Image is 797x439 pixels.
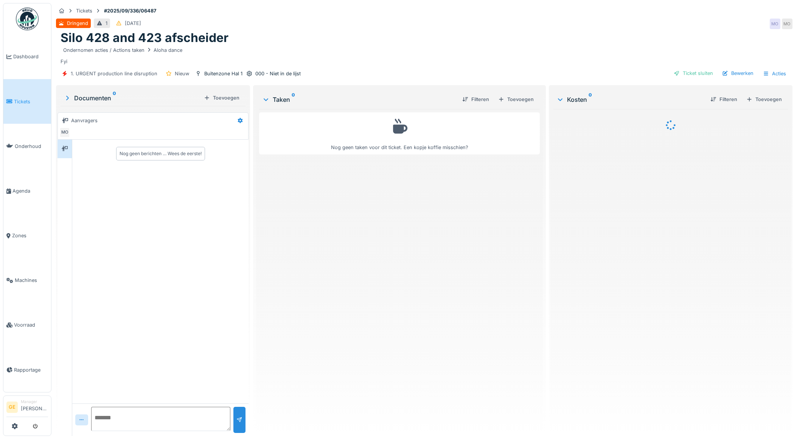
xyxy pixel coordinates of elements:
div: Filteren [707,94,740,104]
div: Fyi [61,45,788,65]
div: Nog geen berichten … Wees de eerste! [120,150,202,157]
a: GE Manager[PERSON_NAME] [6,399,48,417]
div: Nieuw [175,70,189,77]
span: Machines [15,277,48,284]
li: GE [6,402,18,413]
span: Dashboard [13,53,48,60]
div: Documenten [64,93,201,103]
div: Bewerken [719,68,757,78]
h1: Silo 428 and 423 afscheider [61,31,228,45]
div: MO [782,19,792,29]
a: Tickets [3,79,51,124]
span: Rapportage [14,366,48,374]
li: [PERSON_NAME] [21,399,48,415]
div: [DATE] [125,20,141,27]
div: Toevoegen [201,93,242,103]
div: MO [59,127,70,138]
div: Buitenzone Hal 1 [204,70,242,77]
div: Manager [21,399,48,405]
div: Acties [760,68,789,79]
div: Toevoegen [743,94,785,104]
span: Tickets [14,98,48,105]
span: Zones [12,232,48,239]
div: Kosten [556,95,704,104]
span: Agenda [12,187,48,195]
div: Filteren [459,94,492,104]
sup: 0 [589,95,592,104]
div: Ondernomen acties / Actions taken Aloha dance [63,47,182,54]
div: 1 [106,20,107,27]
div: Taken [262,95,456,104]
span: Voorraad [14,321,48,328]
img: Badge_color-CXgf-gQk.svg [16,8,39,30]
a: Rapportage [3,347,51,392]
div: Ticket sluiten [671,68,716,78]
div: Toevoegen [495,94,537,104]
a: Machines [3,258,51,303]
div: Aanvragers [71,117,98,124]
div: Nog geen taken voor dit ticket. Een kopje koffie misschien? [264,116,535,151]
a: Dashboard [3,34,51,79]
div: MO [770,19,780,29]
a: Voorraad [3,303,51,347]
div: Tickets [76,7,92,14]
div: 1. URGENT production line disruption [71,70,157,77]
sup: 0 [113,93,116,103]
a: Zones [3,213,51,258]
span: Onderhoud [15,143,48,150]
div: Dringend [67,20,88,27]
a: Onderhoud [3,124,51,168]
a: Agenda [3,168,51,213]
div: 000 - Niet in de lijst [255,70,301,77]
strong: #2025/09/336/06487 [101,7,159,14]
sup: 0 [292,95,295,104]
